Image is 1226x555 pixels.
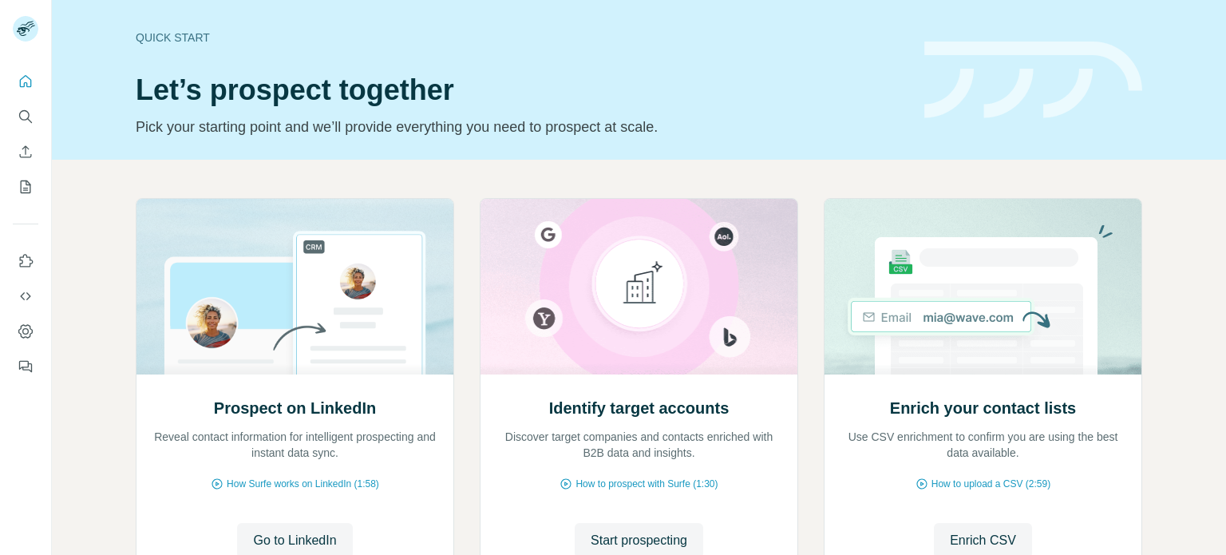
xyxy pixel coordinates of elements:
[496,429,781,461] p: Discover target companies and contacts enriched with B2B data and insights.
[13,317,38,346] button: Dashboard
[136,74,905,106] h1: Let’s prospect together
[549,397,730,419] h2: Identify target accounts
[591,531,687,550] span: Start prospecting
[13,282,38,311] button: Use Surfe API
[950,531,1016,550] span: Enrich CSV
[890,397,1076,419] h2: Enrich your contact lists
[480,199,798,375] img: Identify target accounts
[931,477,1050,491] span: How to upload a CSV (2:59)
[214,397,376,419] h2: Prospect on LinkedIn
[13,247,38,276] button: Use Surfe on LinkedIn
[136,30,905,46] div: Quick start
[253,531,336,550] span: Go to LinkedIn
[227,477,379,491] span: How Surfe works on LinkedIn (1:58)
[136,116,905,138] p: Pick your starting point and we’ll provide everything you need to prospect at scale.
[13,352,38,381] button: Feedback
[924,42,1142,119] img: banner
[840,429,1125,461] p: Use CSV enrichment to confirm you are using the best data available.
[13,67,38,96] button: Quick start
[13,172,38,201] button: My lists
[13,102,38,131] button: Search
[152,429,437,461] p: Reveal contact information for intelligent prospecting and instant data sync.
[575,477,718,491] span: How to prospect with Surfe (1:30)
[13,137,38,166] button: Enrich CSV
[136,199,454,375] img: Prospect on LinkedIn
[824,199,1142,375] img: Enrich your contact lists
